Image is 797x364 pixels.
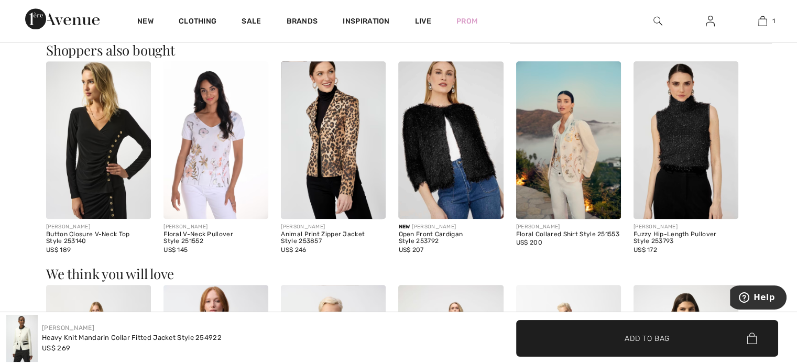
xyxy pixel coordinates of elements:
[737,15,788,27] a: 1
[634,61,738,218] img: Fuzzy Hip-Length Pullover Style 253793
[163,223,268,231] div: [PERSON_NAME]
[46,61,151,218] img: Button Closure V-Neck Top Style 253140
[456,16,477,27] a: Prom
[179,17,216,28] a: Clothing
[281,231,386,246] div: Animal Print Zipper Jacket Style 253857
[516,61,621,218] img: Floral Collared Shirt Style 251553
[730,285,787,312] iframe: Opens a widget where you can find more information
[287,17,318,28] a: Brands
[6,315,38,362] img: Heavy Knit Mandarin Collar Fitted Jacket style 254922
[281,61,386,218] img: Animal Print Zipper Jacket Style 253857
[516,231,621,238] div: Floral Collared Shirt Style 251553
[163,231,268,246] div: Floral V-Neck Pullover Style 251552
[516,239,542,246] span: US$ 200
[281,246,306,253] span: US$ 246
[46,231,151,246] div: Button Closure V-Neck Top Style 253140
[516,320,778,357] button: Add to Bag
[46,43,751,57] h3: Shoppers also bought
[398,231,503,246] div: Open Front Cardigan Style 253792
[163,61,268,218] img: Floral V-Neck Pullover Style 251552
[706,15,715,27] img: My Info
[634,231,738,246] div: Fuzzy Hip-Length Pullover Style 253793
[697,15,723,28] a: Sign In
[281,223,386,231] div: [PERSON_NAME]
[42,324,94,332] a: [PERSON_NAME]
[343,17,389,28] span: Inspiration
[398,246,423,253] span: US$ 207
[398,61,503,218] img: Open Front Cardigan Style 253792
[398,224,410,230] span: New
[747,333,757,344] img: Bag.svg
[415,16,431,27] a: Live
[46,267,751,281] h3: We think you will love
[137,17,154,28] a: New
[163,246,188,253] span: US$ 145
[653,15,662,27] img: search the website
[516,223,621,231] div: [PERSON_NAME]
[634,246,657,253] span: US$ 172
[42,344,70,352] span: US$ 269
[242,17,261,28] a: Sale
[42,333,222,343] div: Heavy Knit Mandarin Collar Fitted Jacket Style 254922
[758,15,767,27] img: My Bag
[634,223,738,231] div: [PERSON_NAME]
[25,8,100,29] img: 1ère Avenue
[398,223,503,231] div: [PERSON_NAME]
[772,16,775,26] span: 1
[46,246,71,253] span: US$ 189
[625,333,670,344] span: Add to Bag
[46,223,151,231] div: [PERSON_NAME]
